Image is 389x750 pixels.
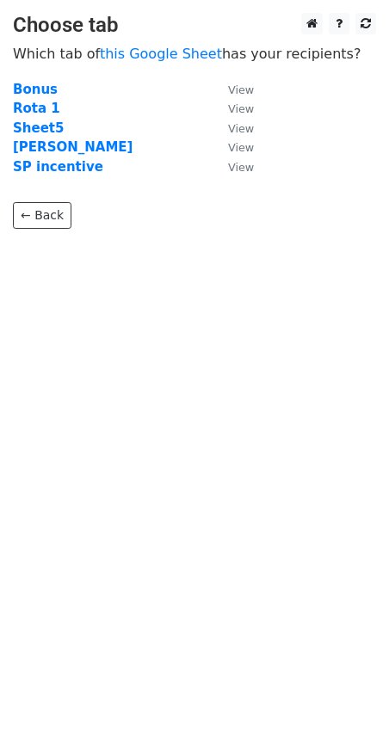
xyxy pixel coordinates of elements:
[211,101,254,116] a: View
[13,13,376,38] h3: Choose tab
[211,139,254,155] a: View
[228,141,254,154] small: View
[228,102,254,115] small: View
[13,159,103,175] a: SP incentive
[211,82,254,97] a: View
[13,45,376,63] p: Which tab of has your recipients?
[211,120,254,136] a: View
[228,122,254,135] small: View
[100,46,222,62] a: this Google Sheet
[13,120,64,136] a: Sheet5
[13,202,71,229] a: ← Back
[13,82,58,97] a: Bonus
[13,139,133,155] a: [PERSON_NAME]
[13,101,60,116] a: Rota 1
[228,161,254,174] small: View
[228,83,254,96] small: View
[211,159,254,175] a: View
